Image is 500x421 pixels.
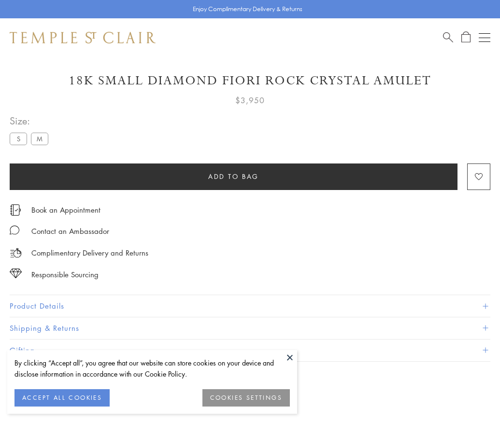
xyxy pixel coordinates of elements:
img: MessageIcon-01_2.svg [10,225,19,235]
div: Contact an Ambassador [31,225,109,237]
img: icon_sourcing.svg [10,269,22,278]
h1: 18K Small Diamond Fiori Rock Crystal Amulet [10,72,490,89]
button: ACCEPT ALL COOKIES [14,389,110,407]
button: COOKIES SETTINGS [202,389,290,407]
label: S [10,133,27,145]
span: $3,950 [235,94,265,107]
p: Complimentary Delivery and Returns [31,247,148,259]
span: Size: [10,113,52,129]
button: Gifting [10,340,490,361]
a: Open Shopping Bag [461,31,471,43]
a: Book an Appointment [31,204,100,215]
div: Responsible Sourcing [31,269,99,281]
img: Temple St. Clair [10,32,156,43]
img: icon_delivery.svg [10,247,22,259]
button: Product Details [10,295,490,317]
button: Open navigation [479,32,490,43]
img: icon_appointment.svg [10,204,21,216]
button: Shipping & Returns [10,317,490,339]
a: Search [443,31,453,43]
span: Add to bag [208,171,259,182]
button: Add to bag [10,163,457,190]
p: Enjoy Complimentary Delivery & Returns [193,4,302,14]
div: By clicking “Accept all”, you agree that our website can store cookies on your device and disclos... [14,357,290,380]
label: M [31,133,48,145]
